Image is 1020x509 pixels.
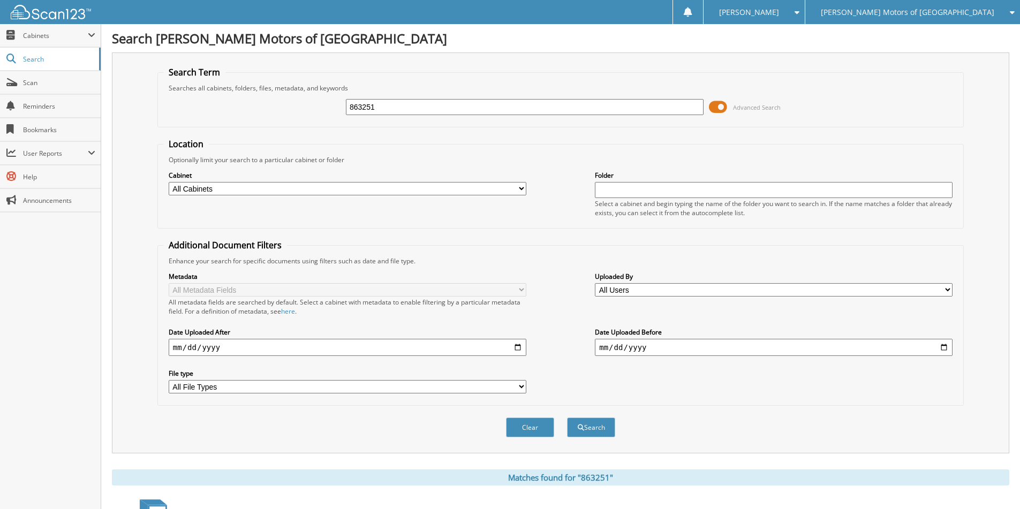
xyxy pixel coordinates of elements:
label: File type [169,369,526,378]
div: Searches all cabinets, folders, files, metadata, and keywords [163,83,958,93]
span: Help [23,172,95,181]
h1: Search [PERSON_NAME] Motors of [GEOGRAPHIC_DATA] [112,29,1009,47]
div: All metadata fields are searched by default. Select a cabinet with metadata to enable filtering b... [169,298,526,316]
input: end [595,339,953,356]
legend: Additional Document Filters [163,239,287,251]
img: scan123-logo-white.svg [11,5,91,19]
label: Date Uploaded Before [595,328,953,337]
legend: Location [163,138,209,150]
span: Search [23,55,94,64]
label: Cabinet [169,171,526,180]
legend: Search Term [163,66,225,78]
button: Clear [506,417,554,437]
span: Scan [23,78,95,87]
div: Enhance your search for specific documents using filters such as date and file type. [163,256,958,265]
span: Bookmarks [23,125,95,134]
span: Reminders [23,102,95,111]
div: Matches found for "863251" [112,469,1009,485]
div: Select a cabinet and begin typing the name of the folder you want to search in. If the name match... [595,199,953,217]
label: Date Uploaded After [169,328,526,337]
label: Metadata [169,272,526,281]
span: Advanced Search [733,103,781,111]
label: Folder [595,171,953,180]
span: Cabinets [23,31,88,40]
label: Uploaded By [595,272,953,281]
button: Search [567,417,615,437]
span: [PERSON_NAME] Motors of [GEOGRAPHIC_DATA] [821,9,994,16]
div: Optionally limit your search to a particular cabinet or folder [163,155,958,164]
a: here [281,307,295,316]
span: Announcements [23,196,95,205]
span: [PERSON_NAME] [719,9,779,16]
input: start [169,339,526,356]
span: User Reports [23,149,88,158]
